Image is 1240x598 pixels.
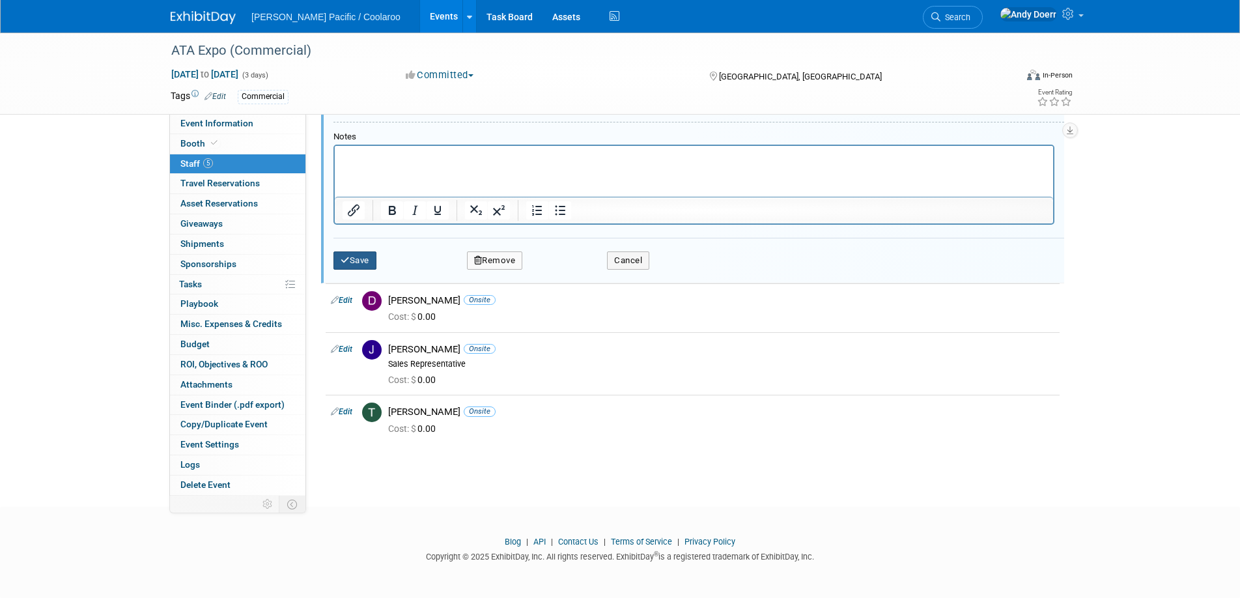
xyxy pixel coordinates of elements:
a: Misc. Expenses & Credits [170,315,305,334]
span: [DATE] [DATE] [171,68,239,80]
a: Event Information [170,114,305,134]
a: Sponsorships [170,255,305,274]
span: Logs [180,459,200,470]
button: Underline [427,201,449,220]
button: Subscript [465,201,487,220]
span: 0.00 [388,423,441,434]
a: Playbook [170,294,305,314]
span: | [600,537,609,547]
i: Booth reservation complete [211,139,218,147]
span: Delete Event [180,479,231,490]
a: Tasks [170,275,305,294]
span: Travel Reservations [180,178,260,188]
a: Travel Reservations [170,174,305,193]
div: [PERSON_NAME] [388,406,1054,418]
img: T.jpg [362,403,382,422]
img: ExhibitDay [171,11,236,24]
a: Giveaways [170,214,305,234]
img: Format-Inperson.png [1027,70,1040,80]
div: Notes [333,132,1054,143]
a: Delete Event [170,476,305,495]
span: Cost: $ [388,423,417,434]
span: Booth [180,138,220,149]
span: Budget [180,339,210,349]
button: Insert/edit link [343,201,365,220]
span: Attachments [180,379,232,390]
span: Shipments [180,238,224,249]
button: Numbered list [526,201,548,220]
a: Event Settings [170,435,305,455]
span: | [523,537,531,547]
a: API [533,537,546,547]
span: (3 days) [241,71,268,79]
a: Shipments [170,235,305,254]
td: Personalize Event Tab Strip [257,496,279,513]
button: Save [333,251,376,270]
a: Blog [505,537,521,547]
sup: ® [654,550,658,558]
a: Edit [331,296,352,305]
a: Booth [170,134,305,154]
span: | [548,537,556,547]
span: to [199,69,211,79]
a: Edit [331,407,352,416]
a: Edit [204,92,226,101]
span: Onsite [464,295,496,305]
span: | [674,537,683,547]
span: [PERSON_NAME] Pacific / Coolaroo [251,12,401,22]
a: Asset Reservations [170,194,305,214]
a: Contact Us [558,537,599,547]
span: [GEOGRAPHIC_DATA], [GEOGRAPHIC_DATA] [719,72,882,81]
span: Cost: $ [388,375,417,385]
a: Terms of Service [611,537,672,547]
button: Superscript [488,201,510,220]
span: Cost: $ [388,311,417,322]
a: Budget [170,335,305,354]
button: Bold [381,201,403,220]
a: Edit [331,345,352,354]
span: Event Binder (.pdf export) [180,399,285,410]
div: Sales Representative [388,359,1054,369]
div: ATA Expo (Commercial) [167,39,996,63]
div: [PERSON_NAME] [388,294,1054,307]
iframe: Rich Text Area [335,146,1053,197]
div: Event Format [938,68,1073,87]
span: Sponsorships [180,259,236,269]
div: Commercial [238,90,289,104]
a: Staff5 [170,154,305,174]
span: Event Settings [180,439,239,449]
span: 0.00 [388,311,441,322]
span: Copy/Duplicate Event [180,419,268,429]
div: Event Rating [1037,89,1072,96]
a: Copy/Duplicate Event [170,415,305,434]
button: Remove [467,251,523,270]
div: [PERSON_NAME] [388,343,1054,356]
span: Playbook [180,298,218,309]
a: Search [923,6,983,29]
span: Search [940,12,970,22]
span: Onsite [464,344,496,354]
button: Italic [404,201,426,220]
button: Bullet list [549,201,571,220]
img: D.jpg [362,291,382,311]
td: Toggle Event Tabs [279,496,306,513]
span: Misc. Expenses & Credits [180,319,282,329]
span: 0.00 [388,375,441,385]
a: Event Binder (.pdf export) [170,395,305,415]
span: Asset Reservations [180,198,258,208]
span: Giveaways [180,218,223,229]
span: 5 [203,158,213,168]
a: Attachments [170,375,305,395]
span: Onsite [464,406,496,416]
div: In-Person [1042,70,1073,80]
img: Andy Doerr [1000,7,1057,21]
span: Tasks [179,279,202,289]
button: Cancel [607,251,649,270]
span: ROI, Objectives & ROO [180,359,268,369]
span: Staff [180,158,213,169]
a: Logs [170,455,305,475]
img: J.jpg [362,340,382,360]
td: Tags [171,89,226,104]
button: Committed [401,68,479,82]
a: ROI, Objectives & ROO [170,355,305,375]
